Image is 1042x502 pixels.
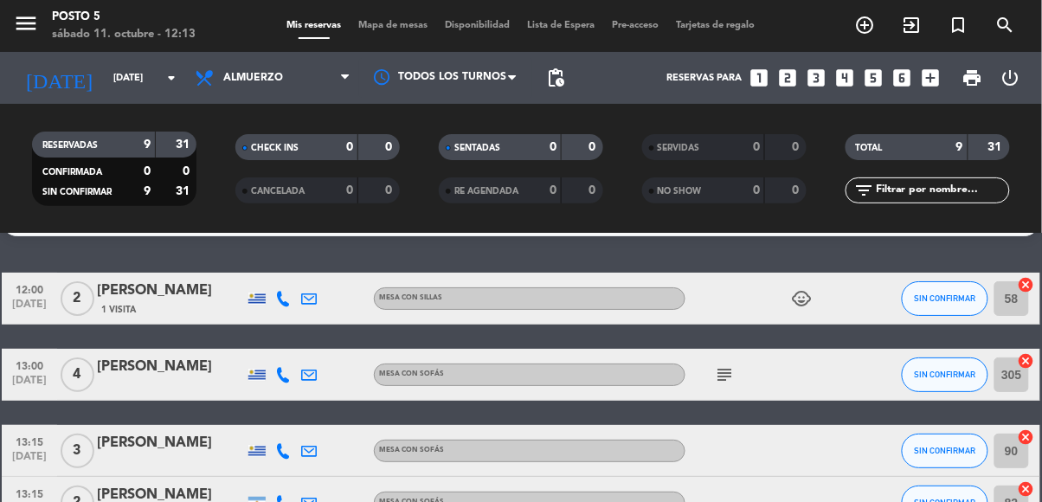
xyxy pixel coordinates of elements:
[992,52,1029,104] div: LOG OUT
[8,375,51,395] span: [DATE]
[902,357,988,392] button: SIN CONFIRMAR
[589,141,599,153] strong: 0
[346,184,353,196] strong: 0
[97,432,244,454] div: [PERSON_NAME]
[61,357,94,392] span: 4
[519,21,604,30] span: Lista de Espera
[52,9,196,26] div: Posto 5
[386,184,396,196] strong: 0
[988,141,1006,153] strong: 31
[8,299,51,319] span: [DATE]
[97,280,244,302] div: [PERSON_NAME]
[792,184,802,196] strong: 0
[13,10,39,36] i: menu
[144,165,151,177] strong: 0
[604,21,668,30] span: Pre-acceso
[61,434,94,468] span: 3
[833,67,856,89] i: looks_4
[42,168,102,177] span: CONFIRMADA
[454,187,518,196] span: RE AGENDADA
[748,67,770,89] i: looks_one
[855,15,876,35] i: add_circle_outline
[856,144,883,152] span: TOTAL
[454,144,500,152] span: SENTADAS
[915,370,976,379] span: SIN CONFIRMAR
[13,10,39,42] button: menu
[386,141,396,153] strong: 0
[52,26,196,43] div: sábado 11. octubre - 12:13
[550,184,556,196] strong: 0
[8,451,51,471] span: [DATE]
[8,355,51,375] span: 13:00
[1018,352,1035,370] i: cancel
[101,303,136,317] span: 1 Visita
[1000,68,1020,88] i: power_settings_new
[183,165,193,177] strong: 0
[902,434,988,468] button: SIN CONFIRMAR
[144,138,151,151] strong: 9
[42,188,112,196] span: SIN CONFIRMAR
[792,288,813,309] i: child_care
[589,184,599,196] strong: 0
[891,67,913,89] i: looks_6
[962,68,983,88] span: print
[995,15,1016,35] i: search
[176,185,193,197] strong: 31
[919,67,942,89] i: add_box
[379,294,442,301] span: MESA CON SILLAS
[668,21,764,30] span: Tarjetas de regalo
[379,370,444,377] span: MESA CON SOFÁS
[279,21,351,30] span: Mis reservas
[875,181,1009,200] input: Filtrar por nombre...
[792,141,802,153] strong: 0
[949,15,969,35] i: turned_in_not
[8,431,51,451] span: 13:15
[379,447,444,454] span: MESA CON SOFÁS
[13,59,105,97] i: [DATE]
[42,141,98,150] span: RESERVADAS
[956,141,963,153] strong: 9
[658,144,700,152] span: SERVIDAS
[658,187,702,196] span: NO SHOW
[437,21,519,30] span: Disponibilidad
[915,293,976,303] span: SIN CONFIRMAR
[805,67,827,89] i: looks_3
[545,68,566,88] span: pending_actions
[8,279,51,299] span: 12:00
[902,281,988,316] button: SIN CONFIRMAR
[753,184,760,196] strong: 0
[902,15,923,35] i: exit_to_app
[161,68,182,88] i: arrow_drop_down
[176,138,193,151] strong: 31
[1018,480,1035,498] i: cancel
[854,180,875,201] i: filter_list
[1018,276,1035,293] i: cancel
[351,21,437,30] span: Mapa de mesas
[251,187,305,196] span: CANCELADA
[753,141,760,153] strong: 0
[915,446,976,455] span: SIN CONFIRMAR
[666,73,742,84] span: Reservas para
[1018,428,1035,446] i: cancel
[97,356,244,378] div: [PERSON_NAME]
[776,67,799,89] i: looks_two
[223,72,283,84] span: Almuerzo
[862,67,884,89] i: looks_5
[346,141,353,153] strong: 0
[251,144,299,152] span: CHECK INS
[61,281,94,316] span: 2
[714,364,735,385] i: subject
[144,185,151,197] strong: 9
[550,141,556,153] strong: 0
